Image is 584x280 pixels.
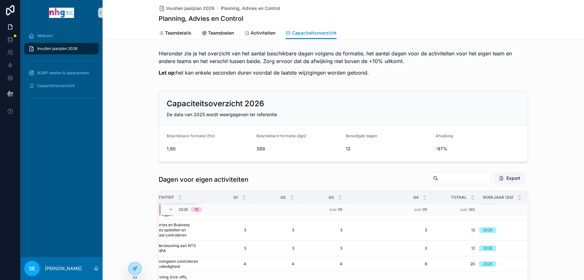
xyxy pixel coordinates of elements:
span: Benodigde dagen [346,133,377,138]
a: Ondersteuning aan NTS en NPA [153,243,198,253]
img: App logo [49,8,74,18]
span: Afwijking [436,133,453,138]
span: Q3 [329,195,334,200]
span: Q4 [413,195,419,200]
span: 99 [338,207,342,212]
a: Welkom! [24,30,99,42]
a: Planning, Advies en Control [221,5,280,12]
a: 3 [254,246,294,251]
button: Export [494,172,525,184]
a: 8 [350,261,427,267]
a: Teamdoelen [202,27,234,40]
a: Capaciteitsoverzicht [286,27,337,39]
span: Activiteit [153,195,174,200]
a: 20 [435,261,475,267]
div: 2026 [483,261,492,267]
a: 12 [435,246,475,251]
div: 15 [195,207,198,212]
span: Beschikbare formatie (dgn) [256,133,306,138]
span: De data van 2025 wordt weergegeven ter referentie [167,112,277,117]
small: Sum [414,208,421,211]
div: scrollable content [21,26,103,111]
p: het kan enkele seconden duren voordat de laatste wijzigingen worden getoond. [159,69,528,76]
span: Welkom! [37,33,53,38]
a: 3 [350,246,427,251]
a: 3 [206,246,246,251]
small: Sum [330,208,337,211]
span: 12 [346,146,430,152]
a: 4 [206,261,246,267]
span: Invullen jaarplan 2026 [37,46,77,51]
span: 2026 [179,207,188,212]
a: 3 [302,246,342,251]
a: Invullen jaarplan 2026 [24,43,99,54]
span: 389 [256,146,341,152]
a: 3 [254,228,294,233]
p: Hieronder zie je het overzicht van het aantal beschikbare dagen volgens de formatie, het aantal d... [159,50,528,65]
small: Sum [460,208,467,211]
a: 2026 [479,245,519,251]
a: 3 [206,228,246,233]
span: Invullen jaarplan 2026 [166,5,214,12]
span: BoekJaar (SS) [483,195,513,200]
span: -97% [436,146,520,152]
a: 12 [435,228,475,233]
a: 4 [302,261,342,267]
span: Teamdetails [165,30,191,36]
a: MJBP-doelen & speerpunten [24,67,99,79]
a: 2026 [479,261,519,267]
a: Offertes en Business cases opstellen en fiscaal controleren [153,222,198,238]
span: Activiteiten [251,30,275,36]
h1: Dagen voor eigen activiteiten [159,175,248,184]
a: Activiteiten [244,27,275,40]
span: 1,90 [167,146,251,152]
span: Totaal [451,195,467,200]
span: Q2 [280,195,286,200]
span: 99 [422,207,427,212]
span: Beschikbare formatie (fte) [167,133,215,138]
p: [PERSON_NAME] [45,265,82,272]
a: Opbrengsten controleren op volledigheid [153,259,198,269]
span: Capaciteitsoverzicht [292,30,337,36]
a: 3 [302,228,342,233]
h2: Capaciteitsoverzicht 2026 [167,99,264,109]
span: MJBP-doelen & speerpunten [37,70,89,76]
a: Invullen jaarplan 2026 [159,5,214,12]
span: SE [29,265,35,272]
a: 4 [254,261,294,267]
a: 2026 [479,227,519,233]
h1: Planning, Advies en Control [159,14,243,23]
strong: Let op: [159,69,176,76]
span: Teamdoelen [208,30,234,36]
div: 2026 [483,227,492,233]
a: Capaciteitsoverzicht [24,80,99,92]
div: 2026 [483,245,492,251]
span: Capaciteitsoverzicht [37,83,75,88]
span: Q1 [233,195,238,200]
a: Teamdetails [159,27,191,40]
a: 3 [350,228,427,233]
span: 382 [468,207,475,212]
